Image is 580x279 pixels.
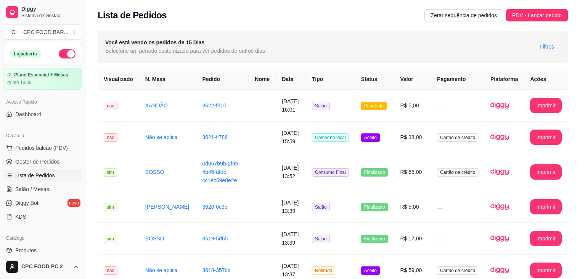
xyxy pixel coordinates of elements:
span: sim [104,168,117,177]
button: PDV - Lançar pedido [506,9,568,21]
img: diggy [490,197,509,216]
h2: Lista de Pedidos [98,9,167,21]
button: Imprimir [530,130,562,145]
button: Imprimir [530,263,562,278]
span: PDV - Lançar pedido [512,11,562,19]
button: CPC FOOD PC 2 [3,258,82,276]
td: R$ 5,00 [394,191,431,223]
td: R$ 5,00 [394,90,431,122]
span: Cartão de crédito [437,133,478,142]
th: Pagamento [431,69,484,90]
span: sim [104,203,117,211]
button: Zerar sequência de pedidos [424,9,503,21]
td: R$ 55,00 [394,153,431,191]
span: Comer no local [312,133,349,142]
button: Pedidos balcão (PDV) [3,142,82,154]
td: [DATE] 13:39 [276,191,306,223]
th: N. Mesa [139,69,196,90]
span: KDS [15,213,26,221]
div: Dia a dia [3,130,82,142]
img: diggy [490,162,509,182]
span: Aceito [361,133,380,142]
div: Catálogo [3,232,82,244]
span: Finalizado [361,203,388,211]
span: Dashboard [15,110,42,118]
th: Tipo [306,69,355,90]
td: [DATE] 15:59 [276,122,306,153]
span: Cartão de crédito [437,266,478,275]
a: Salão / Mesas [3,183,82,195]
td: R$ 17,00 [394,223,431,255]
span: C [10,28,17,36]
img: diggy [490,128,509,147]
a: Lista de Pedidos [3,169,82,182]
span: Finalizado [361,168,388,177]
span: Salão [312,203,330,211]
article: Plano Essencial + Mesas [14,72,68,78]
span: Filtros [540,42,554,51]
button: Imprimir [530,199,562,214]
button: Filtros [533,41,560,53]
a: 3620-6c35 [202,204,227,210]
th: Ações [524,69,568,90]
button: Imprimir [530,164,562,180]
span: Salão / Mesas [15,185,49,193]
a: Gestor de Pedidos [3,156,82,168]
span: Sistema de Gestão [21,13,79,19]
span: Consumo Final [312,168,349,177]
img: diggy [490,96,509,115]
article: até 13/08 [13,79,32,86]
span: Pedidos balcão (PDV) [15,144,68,152]
span: Retirada [312,266,335,275]
a: Não se aplica [145,267,178,273]
td: [DATE] 13:39 [276,223,306,255]
th: Plataforma [484,69,524,90]
span: Zerar sequência de pedidos [431,11,497,19]
span: Diggy Bot [15,199,39,207]
th: Nome [249,69,276,90]
td: [DATE] 13:52 [276,153,306,191]
span: Finalizado [361,235,388,243]
span: Salão [312,235,330,243]
a: [PERSON_NAME] [145,204,189,210]
a: 0d067b9b-2f9b-4b46-afbe-cc1ec59e8e2e [202,161,240,183]
span: Selecione um período customizado para ver pedidos de outros dias [105,47,265,55]
a: Plano Essencial + Mesasaté 13/08 [3,68,82,90]
button: Imprimir [530,98,562,113]
div: CPC FOOD BAR ... [23,28,68,36]
a: BOSSO [145,235,164,242]
span: Aceito [361,266,380,275]
a: Diggy Botnovo [3,197,82,209]
div: Loja aberta [10,50,41,58]
a: XANDÃO [145,102,168,109]
td: R$ 38,00 [394,122,431,153]
span: sim [104,235,117,243]
span: Lista de Pedidos [15,172,55,179]
span: Cartão de crédito [437,168,478,177]
span: Pendente [361,102,387,110]
span: Produtos [15,247,37,254]
strong: Você está vendo os pedidos de 15 Dias [105,39,204,45]
div: Acesso Rápido [3,96,82,108]
a: DiggySistema de Gestão [3,3,82,21]
th: Visualizado [98,69,139,90]
th: Data [276,69,306,90]
span: Gestor de Pedidos [15,158,59,165]
button: Select a team [3,24,82,40]
button: Alterar Status [59,49,76,58]
img: diggy [490,229,509,248]
a: 3621-ff786 [202,134,228,140]
span: Salão [312,102,330,110]
a: Não se aplica [145,134,178,140]
a: BOSSO [145,169,164,175]
td: [DATE] 16:01 [276,90,306,122]
a: 3622-f810 [202,102,226,109]
a: Dashboard [3,108,82,120]
a: 3618-357cb [202,267,230,273]
span: Diggy [21,6,79,13]
span: não [104,133,117,142]
th: Pedido [196,69,249,90]
button: Imprimir [530,231,562,246]
a: 3619-5d65 [202,235,228,242]
a: Produtos [3,244,82,256]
